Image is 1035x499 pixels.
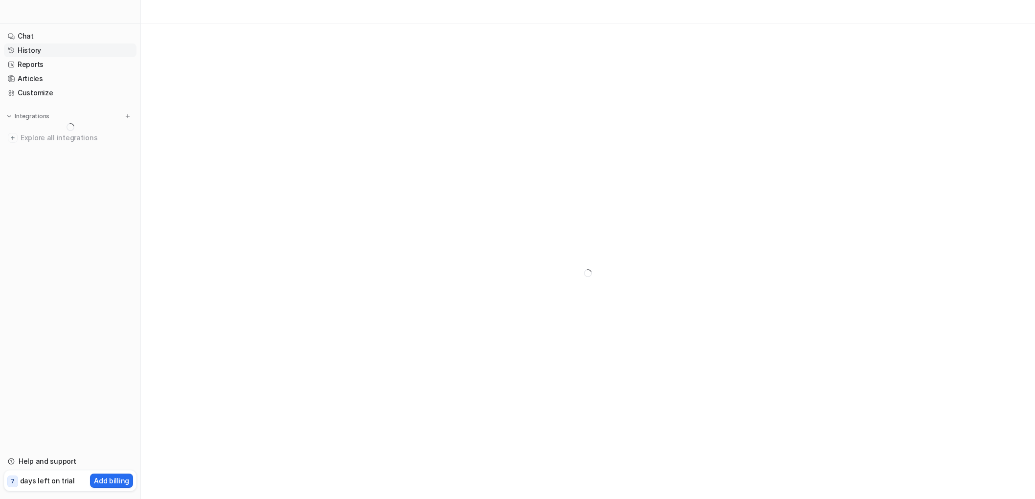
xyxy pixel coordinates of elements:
p: 7 [11,477,15,486]
a: History [4,43,136,57]
a: Articles [4,72,136,86]
button: Integrations [4,111,52,121]
p: Add billing [94,476,129,486]
img: menu_add.svg [124,113,131,120]
p: Integrations [15,112,49,120]
p: days left on trial [20,476,75,486]
button: Add billing [90,474,133,488]
a: Help and support [4,455,136,468]
img: explore all integrations [8,133,18,143]
a: Reports [4,58,136,71]
span: Explore all integrations [21,130,133,146]
a: Chat [4,29,136,43]
a: Explore all integrations [4,131,136,145]
a: Customize [4,86,136,100]
img: expand menu [6,113,13,120]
